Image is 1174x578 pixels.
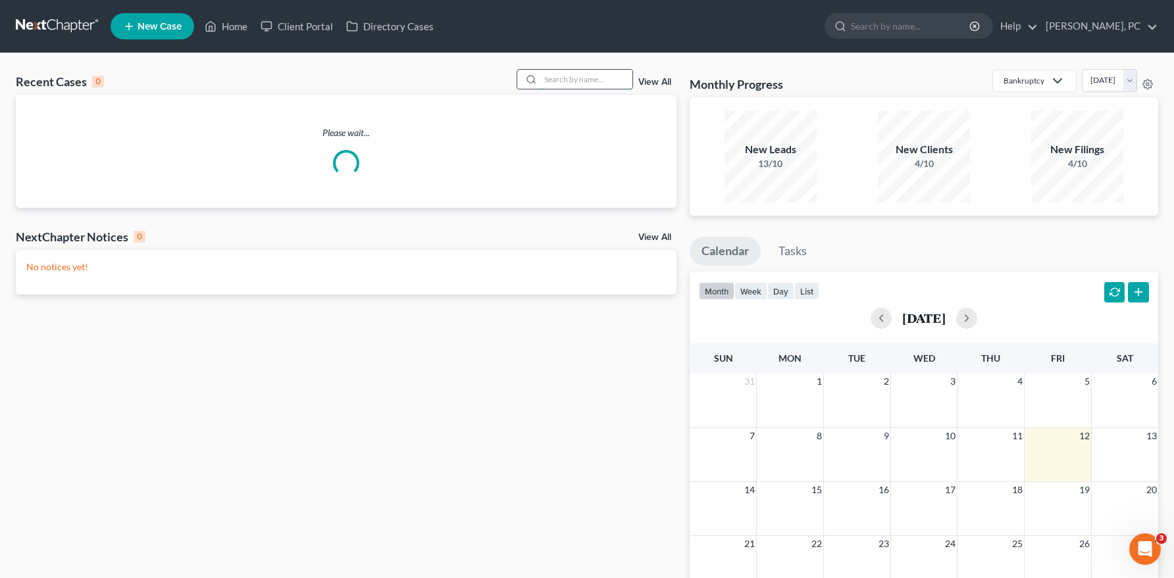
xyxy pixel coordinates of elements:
[1011,482,1024,498] span: 18
[902,311,946,325] h2: [DATE]
[134,231,145,243] div: 0
[743,482,756,498] span: 14
[1117,352,1133,364] span: Sat
[340,14,440,38] a: Directory Cases
[848,352,865,364] span: Tue
[944,428,957,444] span: 10
[1031,157,1123,170] div: 4/10
[1156,533,1167,544] span: 3
[198,14,254,38] a: Home
[1039,14,1158,38] a: [PERSON_NAME], PC
[949,373,957,389] span: 3
[690,76,783,92] h3: Monthly Progress
[699,282,734,300] button: month
[725,157,817,170] div: 13/10
[714,352,733,364] span: Sun
[725,142,817,157] div: New Leads
[944,536,957,552] span: 24
[1145,482,1158,498] span: 20
[878,157,970,170] div: 4/10
[1145,428,1158,444] span: 13
[778,352,802,364] span: Mon
[851,14,971,38] input: Search by name...
[1078,482,1091,498] span: 19
[913,352,935,364] span: Wed
[815,428,823,444] span: 8
[882,373,890,389] span: 2
[815,373,823,389] span: 1
[734,282,767,300] button: week
[138,22,182,32] span: New Case
[810,482,823,498] span: 15
[767,237,819,266] a: Tasks
[690,237,761,266] a: Calendar
[1078,428,1091,444] span: 12
[882,428,890,444] span: 9
[743,536,756,552] span: 21
[16,74,104,89] div: Recent Cases
[1078,536,1091,552] span: 26
[794,282,819,300] button: list
[1016,373,1024,389] span: 4
[16,229,145,245] div: NextChapter Notices
[1150,373,1158,389] span: 6
[26,260,666,274] p: No notices yet!
[16,126,676,139] p: Please wait...
[878,142,970,157] div: New Clients
[1011,428,1024,444] span: 11
[540,70,632,89] input: Search by name...
[638,233,671,242] a: View All
[877,482,890,498] span: 16
[1083,373,1091,389] span: 5
[981,352,1000,364] span: Thu
[1004,75,1044,86] div: Bankruptcy
[767,282,794,300] button: day
[877,536,890,552] span: 23
[743,373,756,389] span: 31
[748,428,756,444] span: 7
[994,14,1038,38] a: Help
[1051,352,1065,364] span: Fri
[638,78,671,87] a: View All
[254,14,340,38] a: Client Portal
[944,482,957,498] span: 17
[810,536,823,552] span: 22
[1031,142,1123,157] div: New Filings
[1129,533,1161,565] iframe: Intercom live chat
[92,76,104,87] div: 0
[1011,536,1024,552] span: 25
